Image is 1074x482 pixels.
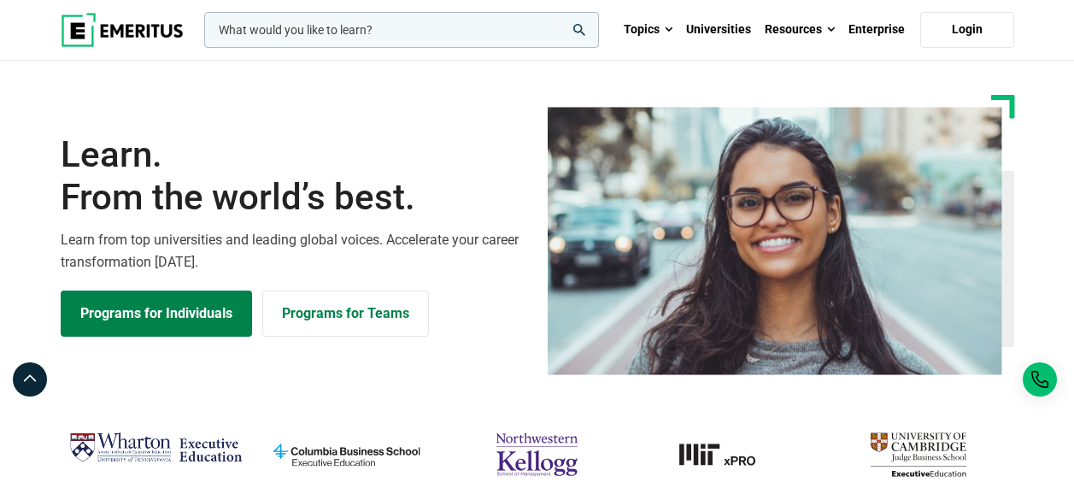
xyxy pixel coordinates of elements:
h1: Learn. [61,133,527,220]
img: Wharton Executive Education [69,426,243,469]
a: Login [920,12,1014,48]
p: Learn from top universities and leading global voices. Accelerate your career transformation [DATE]. [61,229,527,273]
span: From the world’s best. [61,176,527,219]
a: Explore Programs [61,291,252,337]
a: Explore for Business [262,291,429,337]
input: woocommerce-product-search-field-0 [204,12,599,48]
img: Learn from the world's best [548,107,1002,375]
